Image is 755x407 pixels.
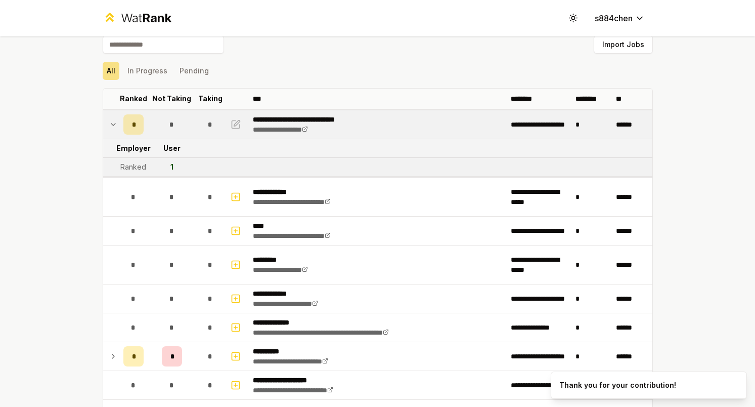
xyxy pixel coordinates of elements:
[103,62,119,80] button: All
[587,9,653,27] button: s884chen
[119,139,148,157] td: Employer
[121,10,171,26] div: Wat
[559,380,676,390] div: Thank you for your contribution!
[198,94,223,104] p: Taking
[120,162,146,172] div: Ranked
[148,139,196,157] td: User
[170,162,173,172] div: 1
[103,10,172,26] a: WatRank
[152,94,191,104] p: Not Taking
[594,35,653,54] button: Import Jobs
[595,12,633,24] span: s884chen
[120,94,147,104] p: Ranked
[123,62,171,80] button: In Progress
[142,11,171,25] span: Rank
[175,62,213,80] button: Pending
